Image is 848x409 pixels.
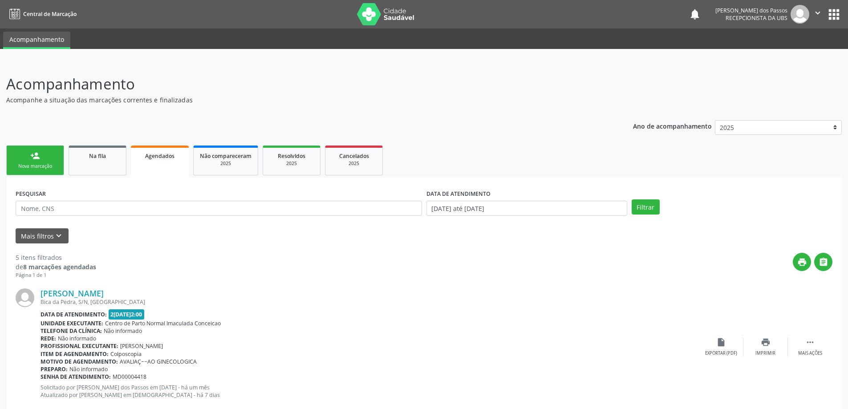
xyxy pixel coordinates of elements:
span: Resolvidos [278,152,305,160]
div: 2025 [269,160,314,167]
b: Senha de atendimento: [41,373,111,381]
span: Não informado [104,327,142,335]
p: Solicitado por [PERSON_NAME] dos Passos em [DATE] - há um mês Atualizado por [PERSON_NAME] em [DE... [41,384,699,399]
a: Acompanhamento [3,32,70,49]
input: Nome, CNS [16,201,422,216]
i: print [797,257,807,267]
i: insert_drive_file [716,337,726,347]
span: MD00004418 [113,373,146,381]
div: Página 1 de 1 [16,271,96,279]
strong: 8 marcações agendadas [23,263,96,271]
button: notifications [689,8,701,20]
button:  [809,5,826,24]
span: Não informado [69,365,108,373]
i:  [819,257,828,267]
span: Na fila [89,152,106,160]
img: img [16,288,34,307]
b: Item de agendamento: [41,350,109,358]
b: Preparo: [41,365,68,373]
span: AVALIAÇ~~AO GINECOLOGICA [120,358,197,365]
p: Ano de acompanhamento [633,120,712,131]
p: Acompanhe a situação das marcações correntes e finalizadas [6,95,591,105]
button: apps [826,7,842,22]
p: Acompanhamento [6,73,591,95]
button: Filtrar [632,199,660,215]
div: 2025 [200,160,252,167]
b: Motivo de agendamento: [41,358,118,365]
i:  [805,337,815,347]
span: Colposcopia [110,350,142,358]
span: Central de Marcação [23,10,77,18]
div: Imprimir [755,350,775,356]
span: Agendados [145,152,174,160]
div: 5 itens filtrados [16,253,96,262]
b: Telefone da clínica: [41,327,102,335]
a: [PERSON_NAME] [41,288,104,298]
i:  [813,8,823,18]
div: Nova marcação [13,163,57,170]
input: Selecione um intervalo [426,201,627,216]
div: Exportar (PDF) [705,350,737,356]
button:  [814,253,832,271]
span: 2[DATE]2:00 [109,309,145,320]
div: de [16,262,96,271]
b: Data de atendimento: [41,311,107,318]
button: print [793,253,811,271]
div: 2025 [332,160,376,167]
div: Mais ações [798,350,822,356]
div: Bica da Pedra, S/N, [GEOGRAPHIC_DATA] [41,298,699,306]
i: print [761,337,771,347]
span: Recepcionista da UBS [726,14,787,22]
label: PESQUISAR [16,187,46,201]
label: DATA DE ATENDIMENTO [426,187,491,201]
img: img [791,5,809,24]
span: [PERSON_NAME] [120,342,163,350]
b: Unidade executante: [41,320,103,327]
b: Profissional executante: [41,342,118,350]
span: Não informado [58,335,96,342]
span: Centro de Parto Normal Imaculada Conceicao [105,320,221,327]
i: keyboard_arrow_down [54,231,64,241]
div: person_add [30,151,40,161]
button: Mais filtroskeyboard_arrow_down [16,228,69,244]
span: Cancelados [339,152,369,160]
b: Rede: [41,335,56,342]
div: [PERSON_NAME] dos Passos [715,7,787,14]
span: Não compareceram [200,152,252,160]
a: Central de Marcação [6,7,77,21]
